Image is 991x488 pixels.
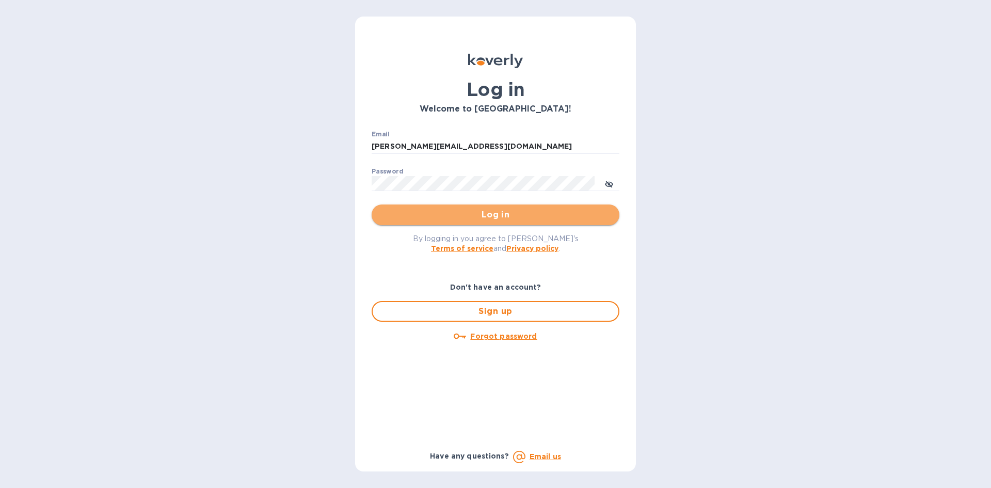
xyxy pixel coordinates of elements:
[430,452,509,460] b: Have any questions?
[450,283,541,291] b: Don't have an account?
[372,168,403,175] label: Password
[506,244,558,253] a: Privacy policy
[372,204,619,225] button: Log in
[380,209,611,221] span: Log in
[413,234,579,253] span: By logging in you agree to [PERSON_NAME]'s and .
[530,452,561,461] a: Email us
[372,104,619,114] h3: Welcome to [GEOGRAPHIC_DATA]!
[431,244,493,253] a: Terms of service
[470,332,537,340] u: Forgot password
[468,54,523,68] img: Koverly
[599,173,619,194] button: toggle password visibility
[372,301,619,322] button: Sign up
[372,139,619,154] input: Enter email address
[381,305,610,318] span: Sign up
[372,78,619,100] h1: Log in
[372,131,390,137] label: Email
